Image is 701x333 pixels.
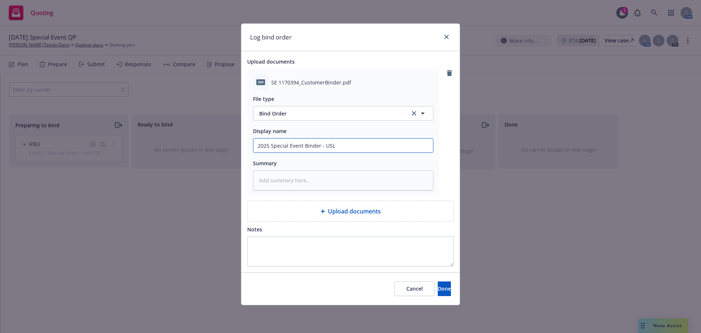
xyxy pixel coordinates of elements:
[410,109,418,118] a: clear selection
[253,106,433,121] button: Bind Orderclear selection
[438,285,451,292] span: Done
[394,281,435,296] button: Cancel
[250,33,292,42] h1: Log bind order
[256,79,265,85] span: pdf
[247,58,295,65] span: Upload documents
[247,201,454,222] div: Upload documents
[442,33,451,41] a: close
[253,95,274,102] span: File type
[253,160,277,167] span: Summary
[406,285,423,292] span: Cancel
[259,110,402,117] span: Bind Order
[253,128,287,135] span: Display name
[438,281,451,296] button: Done
[253,139,433,152] input: Add display name here...
[271,79,351,86] span: SE 1170394_CustomerBinder.pdf
[445,69,454,77] a: remove
[328,207,381,216] span: Upload documents
[247,226,262,233] span: Notes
